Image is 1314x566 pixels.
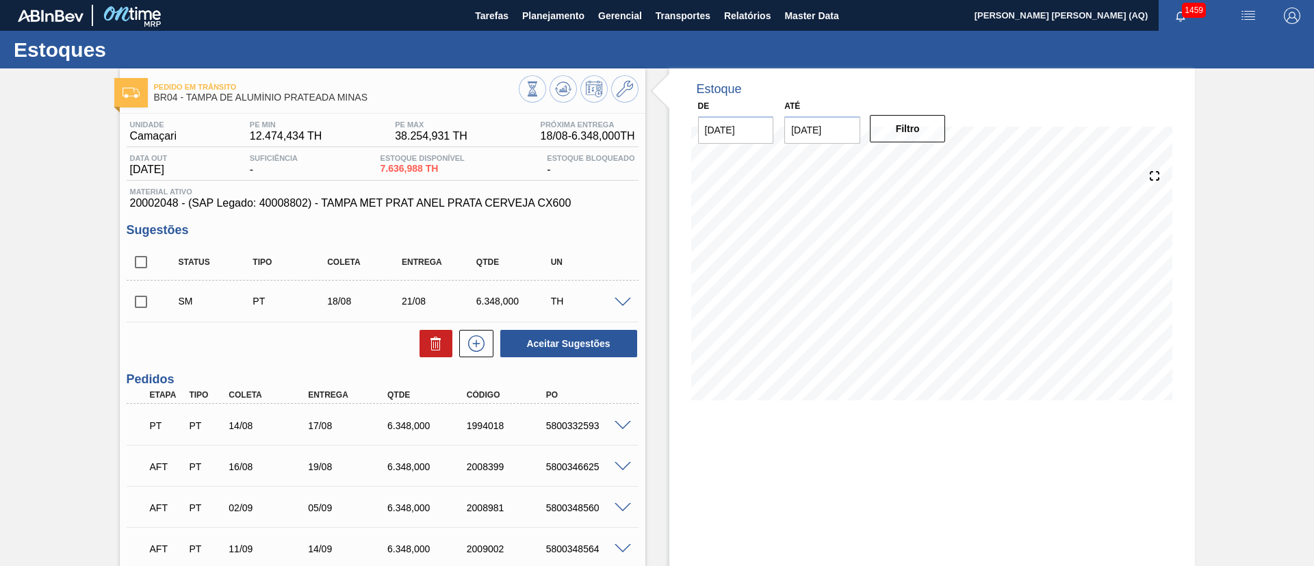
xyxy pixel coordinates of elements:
[384,420,473,431] div: 6.348,000
[150,420,184,431] p: PT
[463,461,552,472] div: 2008399
[547,154,634,162] span: Estoque Bloqueado
[305,461,394,472] div: 19/08/2025
[384,390,473,400] div: Qtde
[452,330,493,357] div: Nova sugestão
[493,329,639,359] div: Aceitar Sugestões
[698,116,774,144] input: dd/mm/yyyy
[130,130,177,142] span: Camaçari
[395,120,467,129] span: PE MAX
[146,452,188,482] div: Aguardando Fornecimento
[381,154,465,162] span: Estoque Disponível
[1240,8,1257,24] img: userActions
[14,42,257,57] h1: Estoques
[550,75,577,103] button: Atualizar Gráfico
[146,390,188,400] div: Etapa
[324,296,407,307] div: 18/08/2025
[724,8,771,24] span: Relatórios
[656,8,710,24] span: Transportes
[150,461,184,472] p: AFT
[249,257,332,267] div: Tipo
[324,257,407,267] div: Coleta
[413,330,452,357] div: Excluir Sugestões
[784,116,860,144] input: dd/mm/yyyy
[185,502,227,513] div: Pedido de Transferência
[395,130,467,142] span: 38.254,931 TH
[384,461,473,472] div: 6.348,000
[146,493,188,523] div: Aguardando Fornecimento
[870,115,946,142] button: Filtro
[543,461,632,472] div: 5800346625
[127,223,639,237] h3: Sugestões
[473,296,556,307] div: 6.348,000
[250,154,298,162] span: Suficiência
[697,82,742,97] div: Estoque
[1284,8,1300,24] img: Logout
[784,8,838,24] span: Master Data
[541,130,635,142] span: 18/08 - 6.348,000 TH
[611,75,639,103] button: Ir ao Master Data / Geral
[185,461,227,472] div: Pedido de Transferência
[519,75,546,103] button: Visão Geral dos Estoques
[130,164,168,176] span: [DATE]
[130,188,635,196] span: Material ativo
[130,197,635,209] span: 20002048 - (SAP Legado: 40008802) - TAMPA MET PRAT ANEL PRATA CERVEJA CX600
[522,8,584,24] span: Planejamento
[150,543,184,554] p: AFT
[543,502,632,513] div: 5800348560
[500,330,637,357] button: Aceitar Sugestões
[123,88,140,98] img: Ícone
[249,296,332,307] div: Pedido de Transferência
[398,257,481,267] div: Entrega
[18,10,83,22] img: TNhmsLtSVTkK8tSr43FrP2fwEKptu5GPRR3wAAAABJRU5ErkJggg==
[225,461,314,472] div: 16/08/2025
[150,502,184,513] p: AFT
[547,257,630,267] div: UN
[250,130,322,142] span: 12.474,434 TH
[1182,3,1206,18] span: 1459
[130,154,168,162] span: Data out
[175,296,258,307] div: Sugestão Manual
[384,502,473,513] div: 6.348,000
[698,101,710,111] label: De
[580,75,608,103] button: Programar Estoque
[475,8,508,24] span: Tarefas
[463,502,552,513] div: 2008981
[398,296,481,307] div: 21/08/2025
[185,543,227,554] div: Pedido de Transferência
[154,83,519,91] span: Pedido em Trânsito
[1159,6,1202,25] button: Notificações
[185,420,227,431] div: Pedido de Transferência
[547,296,630,307] div: TH
[543,543,632,554] div: 5800348564
[463,390,552,400] div: Código
[175,257,258,267] div: Status
[246,154,301,176] div: -
[185,390,227,400] div: Tipo
[381,164,465,174] span: 7.636,988 TH
[543,390,632,400] div: PO
[305,390,394,400] div: Entrega
[305,420,394,431] div: 17/08/2025
[225,420,314,431] div: 14/08/2025
[463,420,552,431] div: 1994018
[146,411,188,441] div: Pedido em Trânsito
[146,534,188,564] div: Aguardando Fornecimento
[541,120,635,129] span: Próxima Entrega
[598,8,642,24] span: Gerencial
[225,390,314,400] div: Coleta
[305,502,394,513] div: 05/09/2025
[127,372,639,387] h3: Pedidos
[225,543,314,554] div: 11/09/2025
[473,257,556,267] div: Qtde
[130,120,177,129] span: Unidade
[463,543,552,554] div: 2009002
[250,120,322,129] span: PE MIN
[543,420,632,431] div: 5800332593
[154,92,519,103] span: BR04 - TAMPA DE ALUMÍNIO PRATEADA MINAS
[384,543,473,554] div: 6.348,000
[225,502,314,513] div: 02/09/2025
[305,543,394,554] div: 14/09/2025
[784,101,800,111] label: Até
[543,154,638,176] div: -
